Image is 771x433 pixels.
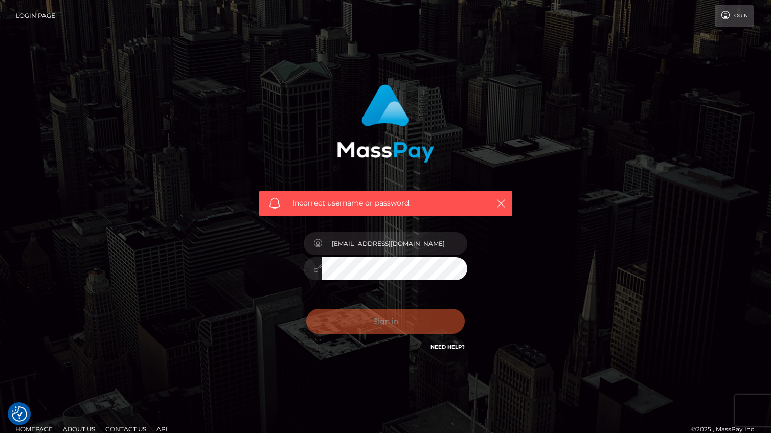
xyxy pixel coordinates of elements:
a: Need Help? [430,344,465,350]
button: Consent Preferences [12,406,27,422]
span: Incorrect username or password. [292,198,479,209]
img: Revisit consent button [12,406,27,422]
a: Login Page [16,5,55,27]
img: MassPay Login [337,84,434,163]
input: Username... [322,232,467,255]
a: Login [715,5,754,27]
